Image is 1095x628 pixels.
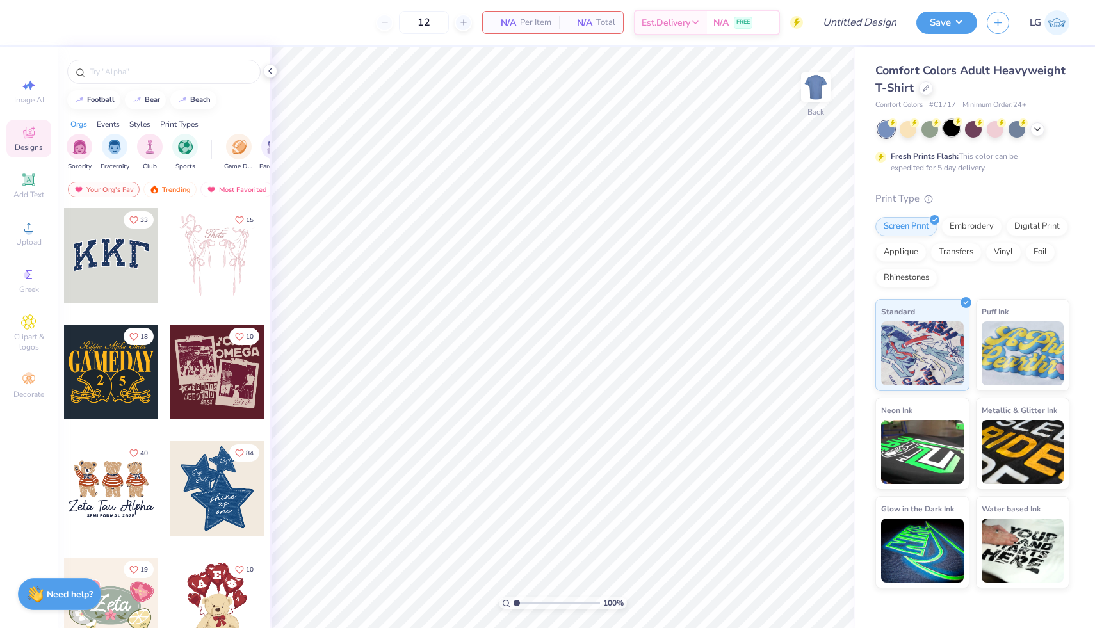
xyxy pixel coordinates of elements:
[985,243,1021,262] div: Vinyl
[881,403,912,417] span: Neon Ink
[881,321,964,385] img: Standard
[229,561,259,578] button: Like
[881,502,954,515] span: Glow in the Dark Ink
[982,403,1057,417] span: Metallic & Glitter Ink
[101,134,129,172] button: filter button
[72,140,87,154] img: Sorority Image
[172,134,198,172] div: filter for Sports
[929,100,956,111] span: # C1717
[982,420,1064,484] img: Metallic & Glitter Ink
[399,11,449,34] input: – –
[132,96,142,104] img: trend_line.gif
[160,118,199,130] div: Print Types
[137,134,163,172] div: filter for Club
[941,217,1002,236] div: Embroidery
[567,16,592,29] span: N/A
[881,305,915,318] span: Standard
[47,588,93,600] strong: Need help?
[246,567,254,573] span: 10
[603,597,624,609] span: 100 %
[101,134,129,172] div: filter for Fraternity
[19,284,39,294] span: Greek
[206,185,216,194] img: most_fav.gif
[68,162,92,172] span: Sorority
[875,268,937,287] div: Rhinestones
[962,100,1026,111] span: Minimum Order: 24 +
[930,243,982,262] div: Transfers
[67,134,92,172] button: filter button
[246,334,254,340] span: 10
[177,96,188,104] img: trend_line.gif
[982,502,1041,515] span: Water based Ink
[875,63,1066,95] span: Comfort Colors Adult Heavyweight T-Shirt
[87,96,115,103] div: football
[124,444,154,462] button: Like
[224,134,254,172] button: filter button
[70,118,87,130] div: Orgs
[875,191,1069,206] div: Print Type
[807,106,824,118] div: Back
[891,150,1048,173] div: This color can be expedited for 5 day delivery.
[74,96,85,104] img: trend_line.gif
[881,519,964,583] img: Glow in the Dark Ink
[713,16,729,29] span: N/A
[916,12,977,34] button: Save
[149,185,159,194] img: trending.gif
[140,217,148,223] span: 33
[229,444,259,462] button: Like
[97,118,120,130] div: Events
[1030,15,1041,30] span: LG
[140,567,148,573] span: 19
[267,140,282,154] img: Parent's Weekend Image
[101,162,129,172] span: Fraternity
[108,140,122,154] img: Fraternity Image
[982,305,1009,318] span: Puff Ink
[74,185,84,194] img: most_fav.gif
[137,134,163,172] button: filter button
[124,211,154,229] button: Like
[982,519,1064,583] img: Water based Ink
[140,450,148,456] span: 40
[736,18,750,27] span: FREE
[875,100,923,111] span: Comfort Colors
[1025,243,1055,262] div: Foil
[229,328,259,345] button: Like
[16,237,42,247] span: Upload
[175,162,195,172] span: Sports
[200,182,273,197] div: Most Favorited
[224,162,254,172] span: Game Day
[1044,10,1069,35] img: Lauren Gonzalvo
[124,561,154,578] button: Like
[881,420,964,484] img: Neon Ink
[1030,10,1069,35] a: LG
[129,118,150,130] div: Styles
[13,389,44,399] span: Decorate
[170,90,216,109] button: beach
[6,332,51,352] span: Clipart & logos
[982,321,1064,385] img: Puff Ink
[14,95,44,105] span: Image AI
[259,162,289,172] span: Parent's Weekend
[224,134,254,172] div: filter for Game Day
[259,134,289,172] button: filter button
[124,328,154,345] button: Like
[143,182,197,197] div: Trending
[125,90,166,109] button: bear
[178,140,193,154] img: Sports Image
[143,162,157,172] span: Club
[67,90,120,109] button: football
[875,217,937,236] div: Screen Print
[172,134,198,172] button: filter button
[140,334,148,340] span: 18
[246,217,254,223] span: 15
[68,182,140,197] div: Your Org's Fav
[891,151,959,161] strong: Fresh Prints Flash:
[520,16,551,29] span: Per Item
[246,450,254,456] span: 84
[229,211,259,229] button: Like
[813,10,907,35] input: Untitled Design
[232,140,247,154] img: Game Day Image
[259,134,289,172] div: filter for Parent's Weekend
[875,243,927,262] div: Applique
[15,142,43,152] span: Designs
